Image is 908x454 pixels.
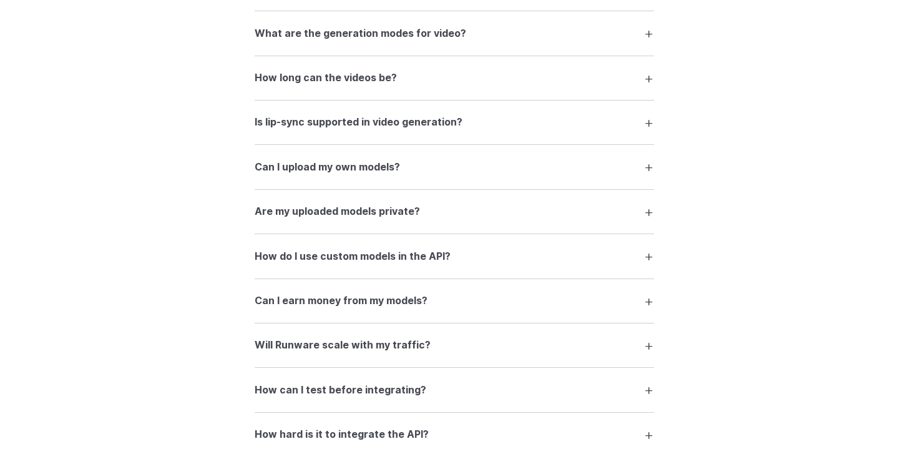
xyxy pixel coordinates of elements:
[255,66,654,90] summary: How long can the videos be?
[255,423,654,447] summary: How hard is it to integrate the API?
[255,249,451,265] h3: How do I use custom models in the API?
[255,21,654,45] summary: What are the generation modes for video?
[255,26,466,42] h3: What are the generation modes for video?
[255,114,462,131] h3: Is lip-sync supported in video generation?
[255,204,420,220] h3: Are my uploaded models private?
[255,333,654,357] summary: Will Runware scale with my traffic?
[255,200,654,224] summary: Are my uploaded models private?
[255,382,426,398] h3: How can I test before integrating?
[255,111,654,134] summary: Is lip-sync supported in video generation?
[255,427,429,443] h3: How hard is it to integrate the API?
[255,289,654,313] summary: Can I earn money from my models?
[255,337,431,353] h3: Will Runware scale with my traffic?
[255,244,654,268] summary: How do I use custom models in the API?
[255,293,427,309] h3: Can I earn money from my models?
[255,378,654,402] summary: How can I test before integrating?
[255,159,400,175] h3: Can I upload my own models?
[255,70,397,86] h3: How long can the videos be?
[255,155,654,179] summary: Can I upload my own models?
